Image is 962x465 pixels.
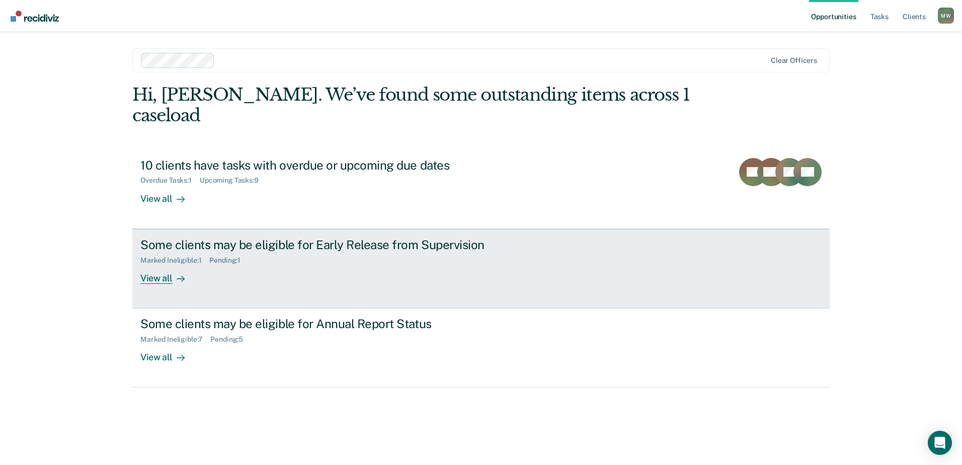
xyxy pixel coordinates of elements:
[140,335,210,344] div: Marked Ineligible : 7
[140,317,494,331] div: Some clients may be eligible for Annual Report Status
[140,344,197,363] div: View all
[210,335,251,344] div: Pending : 5
[938,8,954,24] div: M W
[132,85,690,126] div: Hi, [PERSON_NAME]. We’ve found some outstanding items across 1 caseload
[200,176,267,185] div: Upcoming Tasks : 9
[140,256,209,265] div: Marked Ineligible : 1
[928,431,952,455] div: Open Intercom Messenger
[209,256,249,265] div: Pending : 1
[11,11,59,22] img: Recidiviz
[140,264,197,284] div: View all
[140,176,200,185] div: Overdue Tasks : 1
[140,238,494,252] div: Some clients may be eligible for Early Release from Supervision
[132,308,830,387] a: Some clients may be eligible for Annual Report StatusMarked Ineligible:7Pending:5View all
[938,8,954,24] button: Profile dropdown button
[140,185,197,204] div: View all
[132,229,830,308] a: Some clients may be eligible for Early Release from SupervisionMarked Ineligible:1Pending:1View all
[132,150,830,229] a: 10 clients have tasks with overdue or upcoming due datesOverdue Tasks:1Upcoming Tasks:9View all
[771,56,817,65] div: Clear officers
[140,158,494,173] div: 10 clients have tasks with overdue or upcoming due dates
